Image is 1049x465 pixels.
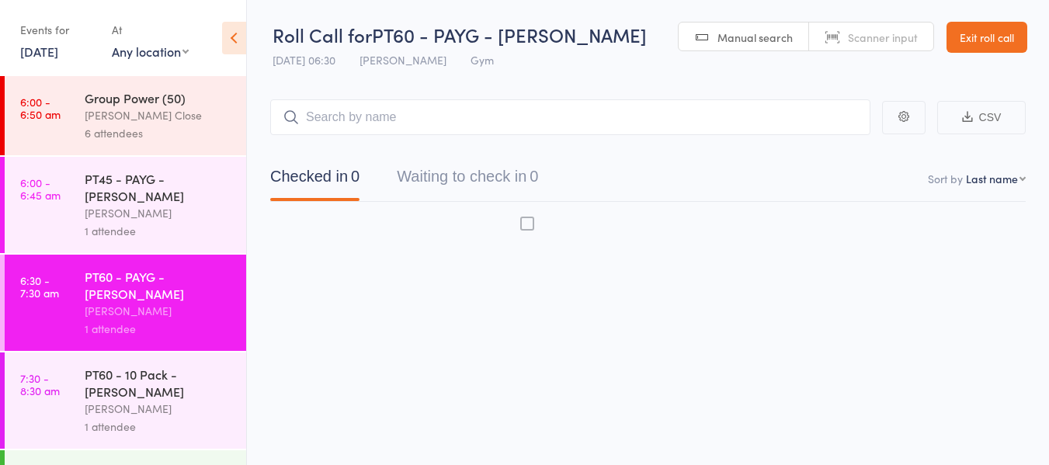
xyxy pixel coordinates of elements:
[85,222,233,240] div: 1 attendee
[20,372,60,397] time: 7:30 - 8:30 am
[85,366,233,400] div: PT60 - 10 Pack - [PERSON_NAME]
[20,274,59,299] time: 6:30 - 7:30 am
[85,89,233,106] div: Group Power (50)
[20,43,58,60] a: [DATE]
[20,95,61,120] time: 6:00 - 6:50 am
[471,52,494,68] span: Gym
[928,171,963,186] label: Sort by
[85,418,233,436] div: 1 attendee
[270,99,870,135] input: Search by name
[351,168,360,185] div: 0
[273,52,335,68] span: [DATE] 06:30
[372,22,647,47] span: PT60 - PAYG - [PERSON_NAME]
[5,255,246,351] a: 6:30 -7:30 amPT60 - PAYG - [PERSON_NAME][PERSON_NAME]1 attendee
[20,176,61,201] time: 6:00 - 6:45 am
[85,124,233,142] div: 6 attendees
[273,22,372,47] span: Roll Call for
[5,157,246,253] a: 6:00 -6:45 amPT45 - PAYG - [PERSON_NAME][PERSON_NAME]1 attendee
[20,17,96,43] div: Events for
[85,204,233,222] div: [PERSON_NAME]
[848,29,918,45] span: Scanner input
[966,171,1018,186] div: Last name
[85,170,233,204] div: PT45 - PAYG - [PERSON_NAME]
[112,17,189,43] div: At
[112,43,189,60] div: Any location
[717,29,793,45] span: Manual search
[397,160,538,201] button: Waiting to check in0
[530,168,538,185] div: 0
[937,101,1026,134] button: CSV
[85,400,233,418] div: [PERSON_NAME]
[5,352,246,449] a: 7:30 -8:30 amPT60 - 10 Pack - [PERSON_NAME][PERSON_NAME]1 attendee
[5,76,246,155] a: 6:00 -6:50 amGroup Power (50)[PERSON_NAME] Close6 attendees
[270,160,360,201] button: Checked in0
[85,302,233,320] div: [PERSON_NAME]
[947,22,1027,53] a: Exit roll call
[85,106,233,124] div: [PERSON_NAME] Close
[85,268,233,302] div: PT60 - PAYG - [PERSON_NAME]
[360,52,446,68] span: [PERSON_NAME]
[85,320,233,338] div: 1 attendee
